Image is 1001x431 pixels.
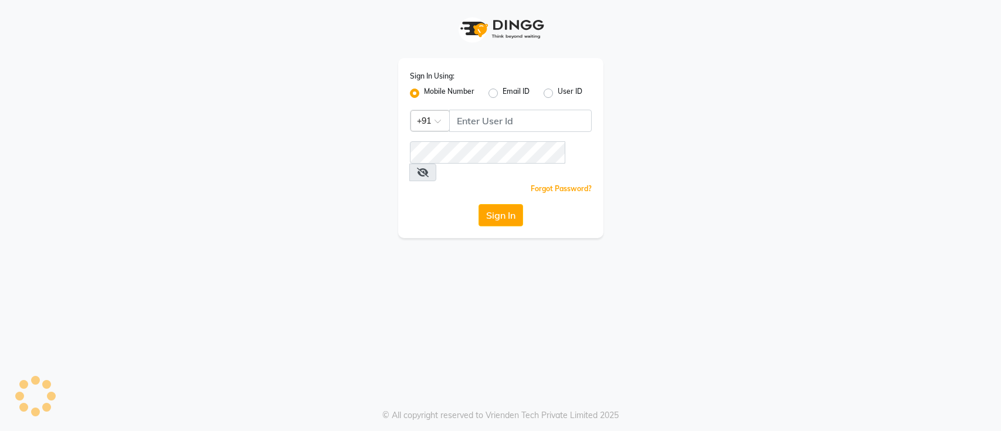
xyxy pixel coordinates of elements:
label: Sign In Using: [410,71,454,82]
label: User ID [558,86,582,100]
label: Mobile Number [424,86,474,100]
img: logo1.svg [454,12,548,46]
input: Username [410,141,565,164]
a: Forgot Password? [531,184,592,193]
input: Username [449,110,592,132]
button: Sign In [479,204,523,226]
label: Email ID [503,86,530,100]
